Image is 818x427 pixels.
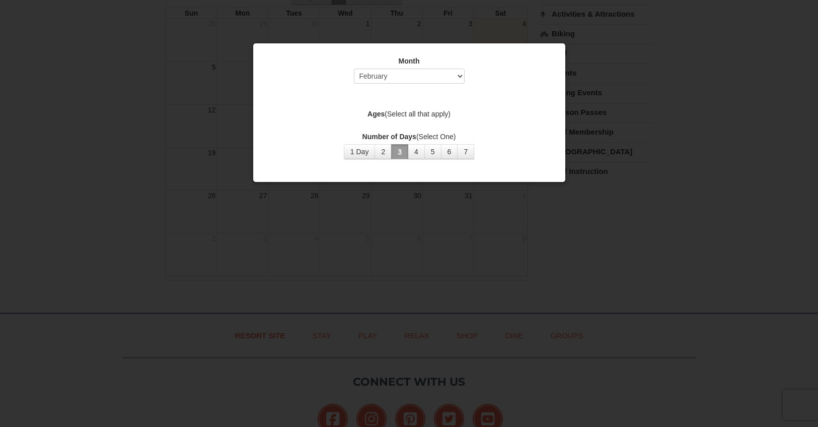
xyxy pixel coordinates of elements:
[391,144,408,159] button: 3
[266,109,553,119] label: (Select all that apply)
[367,110,385,118] strong: Ages
[399,57,420,65] strong: Month
[441,144,458,159] button: 6
[408,144,425,159] button: 4
[457,144,474,159] button: 7
[375,144,392,159] button: 2
[362,133,416,141] strong: Number of Days
[266,132,553,142] label: (Select One)
[344,144,376,159] button: 1 Day
[424,144,441,159] button: 5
